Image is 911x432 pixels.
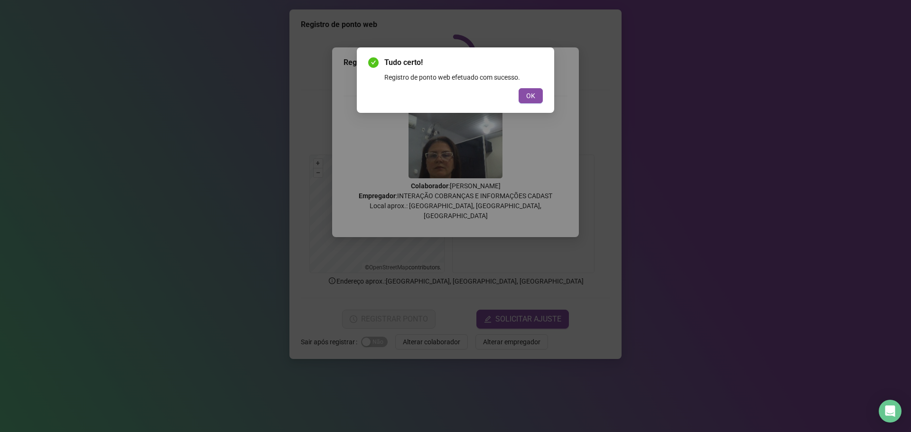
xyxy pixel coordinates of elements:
span: Tudo certo! [384,57,543,68]
span: check-circle [368,57,379,68]
div: Registro de ponto web efetuado com sucesso. [384,72,543,83]
span: OK [526,91,535,101]
button: OK [519,88,543,103]
div: Open Intercom Messenger [879,400,902,423]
